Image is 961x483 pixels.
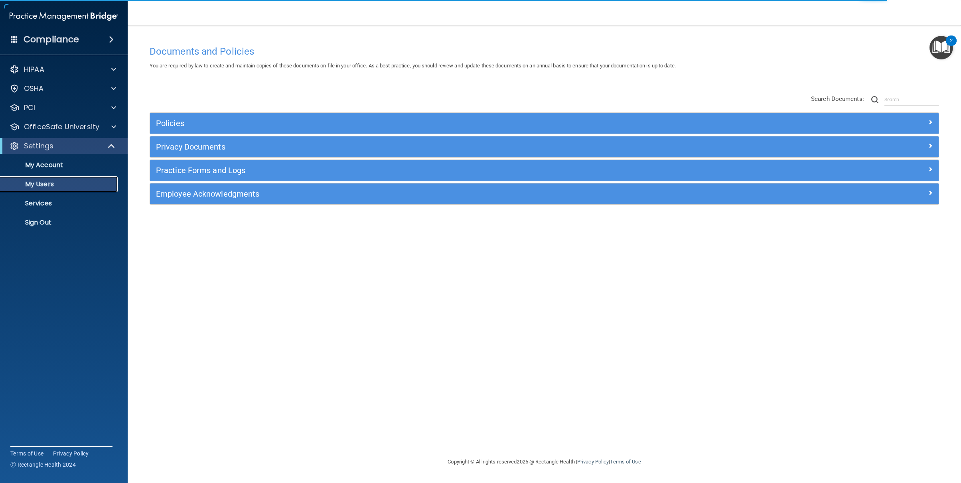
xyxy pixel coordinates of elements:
[24,141,53,151] p: Settings
[5,199,114,207] p: Services
[823,426,951,458] iframe: Drift Widget Chat Controller
[950,41,953,51] div: 2
[10,8,118,24] img: PMB logo
[577,459,609,465] a: Privacy Policy
[24,65,44,74] p: HIPAA
[610,459,641,465] a: Terms of Use
[53,449,89,457] a: Privacy Policy
[10,103,116,112] a: PCI
[156,189,736,198] h5: Employee Acknowledgments
[24,34,79,45] h4: Compliance
[10,461,76,469] span: Ⓒ Rectangle Health 2024
[24,122,99,132] p: OfficeSafe University
[10,122,116,132] a: OfficeSafe University
[5,161,114,169] p: My Account
[871,96,878,103] img: ic-search.3b580494.png
[884,94,939,106] input: Search
[156,142,736,151] h5: Privacy Documents
[10,65,116,74] a: HIPAA
[10,449,43,457] a: Terms of Use
[24,84,44,93] p: OSHA
[156,166,736,175] h5: Practice Forms and Logs
[156,187,933,200] a: Employee Acknowledgments
[24,103,35,112] p: PCI
[811,95,864,103] span: Search Documents:
[399,449,690,475] div: Copyright © All rights reserved 2025 @ Rectangle Health | |
[156,164,933,177] a: Practice Forms and Logs
[156,119,736,128] h5: Policies
[10,84,116,93] a: OSHA
[929,36,953,59] button: Open Resource Center, 2 new notifications
[156,140,933,153] a: Privacy Documents
[5,180,114,188] p: My Users
[150,46,939,57] h4: Documents and Policies
[10,141,116,151] a: Settings
[156,117,933,130] a: Policies
[5,219,114,227] p: Sign Out
[150,63,676,69] span: You are required by law to create and maintain copies of these documents on file in your office. ...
